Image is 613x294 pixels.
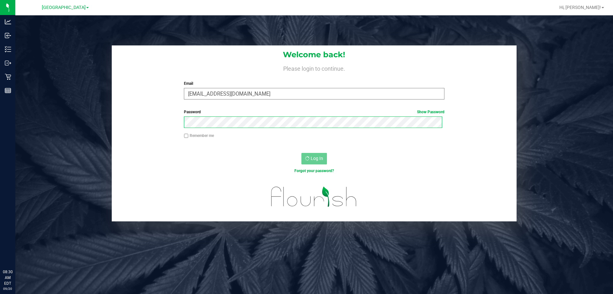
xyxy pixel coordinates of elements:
[184,110,201,114] span: Password
[5,74,11,80] inline-svg: Retail
[5,32,11,39] inline-svg: Inbound
[301,153,327,164] button: Log In
[417,110,444,114] a: Show Password
[294,169,334,173] a: Forgot your password?
[5,60,11,66] inline-svg: Outbound
[184,81,444,86] label: Email
[5,46,11,52] inline-svg: Inventory
[5,19,11,25] inline-svg: Analytics
[184,133,214,139] label: Remember me
[184,134,188,138] input: Remember me
[42,5,86,10] span: [GEOGRAPHIC_DATA]
[3,286,12,291] p: 09/20
[263,180,365,213] img: flourish_logo.svg
[5,87,11,94] inline-svg: Reports
[559,5,601,10] span: Hi, [PERSON_NAME]!
[311,156,323,161] span: Log In
[3,269,12,286] p: 08:30 AM EDT
[112,51,517,59] h1: Welcome back!
[112,64,517,72] h4: Please login to continue.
